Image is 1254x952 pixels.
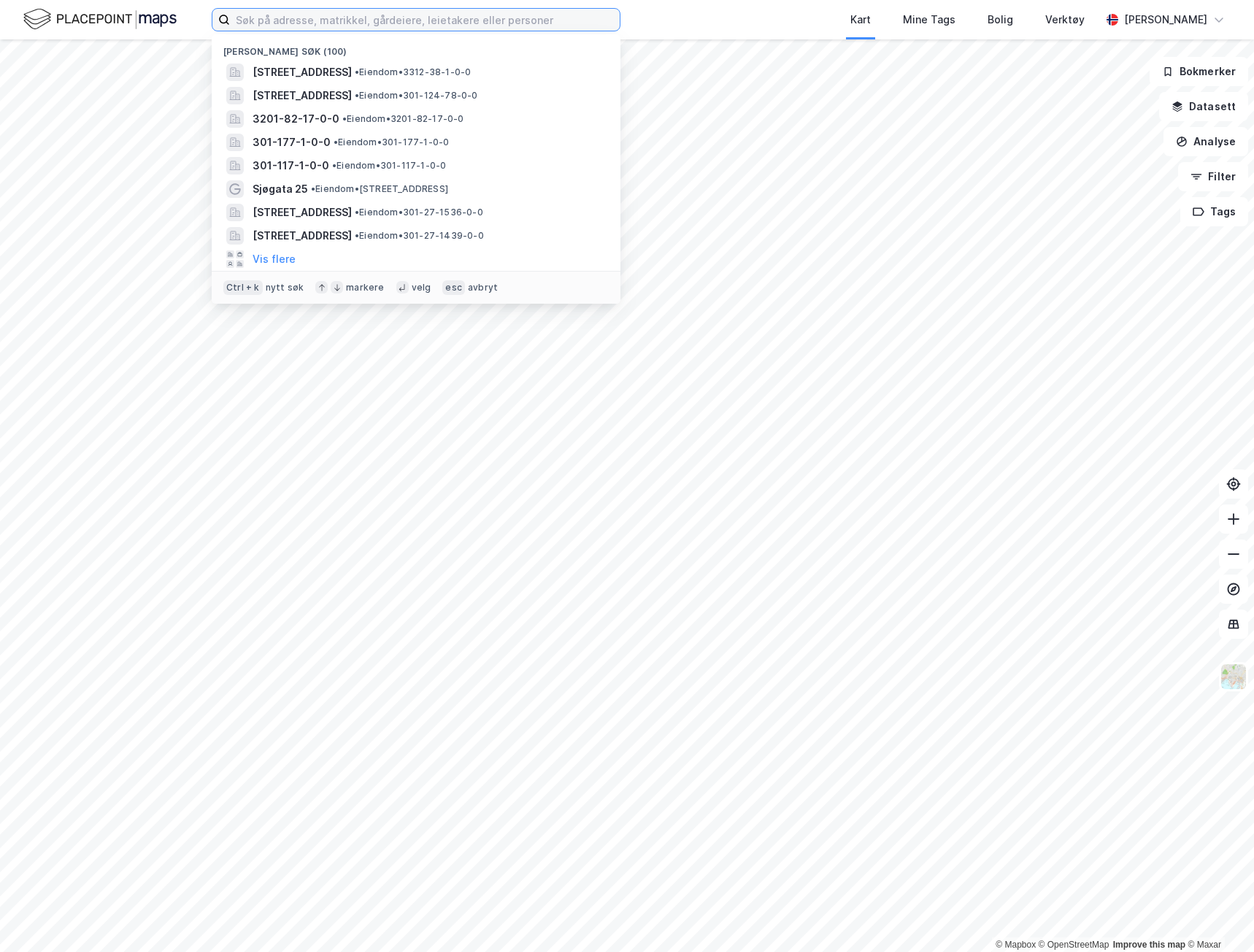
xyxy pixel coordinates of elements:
[342,113,347,124] span: •
[1150,57,1248,86] button: Bokmerker
[253,250,296,268] button: Vis flere
[903,11,955,28] div: Mine Tags
[1113,940,1185,950] a: Improve this map
[311,183,448,195] span: Eiendom • [STREET_ADDRESS]
[355,207,359,218] span: •
[230,9,620,31] input: Søk på adresse, matrikkel, gårdeiere, leietakere eller personer
[442,280,465,295] div: esc
[850,11,871,28] div: Kart
[1159,92,1248,121] button: Datasett
[1181,882,1254,952] iframe: Chat Widget
[355,230,484,242] span: Eiendom • 301-27-1439-0-0
[334,137,449,148] span: Eiendom • 301-177-1-0-0
[223,280,263,295] div: Ctrl + k
[253,157,329,174] span: 301-117-1-0-0
[1220,663,1247,691] img: Z
[253,134,331,151] span: 301-177-1-0-0
[346,282,384,293] div: markere
[253,64,352,81] span: [STREET_ADDRESS]
[253,87,352,104] span: [STREET_ADDRESS]
[253,227,352,245] span: [STREET_ADDRESS]
[1178,162,1248,191] button: Filter
[334,137,338,147] span: •
[996,940,1036,950] a: Mapbox
[355,90,359,101] span: •
[355,207,483,218] span: Eiendom • 301-27-1536-0-0
[253,110,339,128] span: 3201-82-17-0-0
[355,66,359,77] span: •
[1163,127,1248,156] button: Analyse
[468,282,498,293] div: avbryt
[266,282,304,293] div: nytt søk
[342,113,464,125] span: Eiendom • 3201-82-17-0-0
[253,204,352,221] span: [STREET_ADDRESS]
[311,183,315,194] span: •
[332,160,446,172] span: Eiendom • 301-117-1-0-0
[212,34,620,61] div: [PERSON_NAME] søk (100)
[253,180,308,198] span: Sjøgata 25
[355,66,471,78] span: Eiendom • 3312-38-1-0-0
[355,230,359,241] span: •
[412,282,431,293] div: velg
[23,7,177,32] img: logo.f888ab2527a4732fd821a326f86c7f29.svg
[1124,11,1207,28] div: [PERSON_NAME]
[1181,882,1254,952] div: Kontrollprogram for chat
[1045,11,1085,28] div: Verktøy
[332,160,336,171] span: •
[355,90,478,101] span: Eiendom • 301-124-78-0-0
[1180,197,1248,226] button: Tags
[1039,940,1109,950] a: OpenStreetMap
[988,11,1013,28] div: Bolig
